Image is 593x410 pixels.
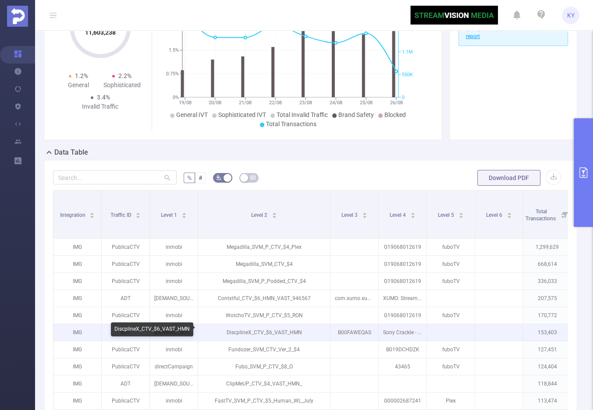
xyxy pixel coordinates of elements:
span: % [187,174,192,181]
p: Contxtful_CTV_$6_HMN_VAST_946567 [198,290,330,307]
p: IMG [53,307,101,324]
p: WotchoTV_SVM_P_CTV_$5_RON [198,307,330,324]
p: Plex [427,392,475,409]
i: icon: caret-up [410,211,415,214]
div: Sort [89,211,95,216]
p: DiscplineX_CTV_$6_VAST_HMN [198,324,330,341]
p: directCampaign [150,358,198,375]
i: icon: caret-down [362,215,367,217]
p: 124,404 [523,358,571,375]
p: IMG [53,358,101,375]
p: ADT [102,375,149,392]
p: G19068012619 [379,239,426,255]
tspan: 0 [402,95,405,100]
p: fuboTV [427,307,475,324]
p: inmobi [150,239,198,255]
i: icon: caret-up [458,211,463,214]
span: Total Transactions [526,209,557,222]
span: # [199,174,202,181]
div: Sort [410,211,415,216]
p: PublicaCTV [102,341,149,358]
p: ADT [102,324,149,341]
p: G19068012619 [379,256,426,272]
span: 3.4% [97,94,110,101]
span: Level 6 [486,212,504,218]
i: icon: caret-up [181,211,186,214]
button: Download PDF [477,170,540,186]
tspan: 19/08 [178,100,191,106]
div: Sort [135,211,141,216]
p: IMG [53,290,101,307]
span: Level 5 [438,212,455,218]
span: Total Invalid Traffic [277,111,328,118]
span: Level 4 [390,212,407,218]
p: 336,033 [523,273,571,290]
i: icon: caret-up [136,211,141,214]
i: icon: caret-down [458,215,463,217]
p: PublicaCTV [102,256,149,272]
p: [DEMAND_SOURCE] [150,375,198,392]
p: IMG [53,324,101,341]
tspan: 550K [402,72,413,78]
tspan: 1.65M [402,26,415,32]
tspan: 20/08 [209,100,221,106]
p: Fubo_SVM_P_CTV_$8_O [198,358,330,375]
p: B00FAWEQAS [330,324,378,341]
p: Megadilla_SVM_P_Podded_CTV_$4 [198,273,330,290]
p: 113,474 [523,392,571,409]
img: Protected Media [7,6,28,27]
p: 153,403 [523,324,571,341]
input: Search... [53,170,177,184]
p: PublicaCTV [102,358,149,375]
div: Sort [181,211,187,216]
p: inmobi [150,307,198,324]
p: fuboTV [427,256,475,272]
div: Sophisticated [100,81,144,90]
p: 43465 [379,358,426,375]
p: IMG [53,392,101,409]
tspan: 23/08 [299,100,312,106]
tspan: 0% [173,95,179,100]
span: Traffic ID [110,212,133,218]
tspan: 0.75% [166,71,179,77]
i: icon: caret-down [90,215,95,217]
p: [DEMAND_SOURCE] [150,290,198,307]
p: FastTV_SVM_P_CTV_$5_Human_WL_July [198,392,330,409]
p: inmobi [150,392,198,409]
p: Sony Crackle - Free Movies & TV [379,324,426,341]
p: fuboTV [427,341,475,358]
p: B019DCHDZK [379,341,426,358]
p: PublicaCTV [102,307,149,324]
tspan: 21/08 [239,100,252,106]
div: Sort [507,211,512,216]
p: ADT [102,290,149,307]
i: icon: caret-down [410,215,415,217]
p: 118,844 [523,375,571,392]
p: ClipMeUP_CTV_$4_VAST_HMN_ [198,375,330,392]
p: 127,451 [523,341,571,358]
p: G19068012619 [379,307,426,324]
p: inmobi [150,256,198,272]
p: 207,575 [523,290,571,307]
tspan: 24/08 [329,100,342,106]
i: icon: caret-up [507,211,511,214]
tspan: 11,603,238 [85,29,116,36]
p: IMG [53,256,101,272]
div: Sort [272,211,277,216]
p: Fundozer_SVM_CTV_Ver_2_$4 [198,341,330,358]
i: icon: caret-up [272,211,277,214]
span: Level 1 [161,212,178,218]
i: icon: caret-up [90,211,95,214]
div: General [57,81,100,90]
p: fuboTV [427,239,475,255]
p: PublicaCTV [102,392,149,409]
p: fuboTV [427,358,475,375]
i: Filter menu [559,191,571,238]
i: icon: caret-down [136,215,141,217]
tspan: 25/08 [359,100,372,106]
p: IMG [53,239,101,255]
div: DiscplineX_CTV_$6_VAST_HMN [111,322,193,336]
p: com.xumo.xumo [330,290,378,307]
tspan: 1.5% [169,48,179,53]
div: Invalid Traffic [78,102,122,111]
